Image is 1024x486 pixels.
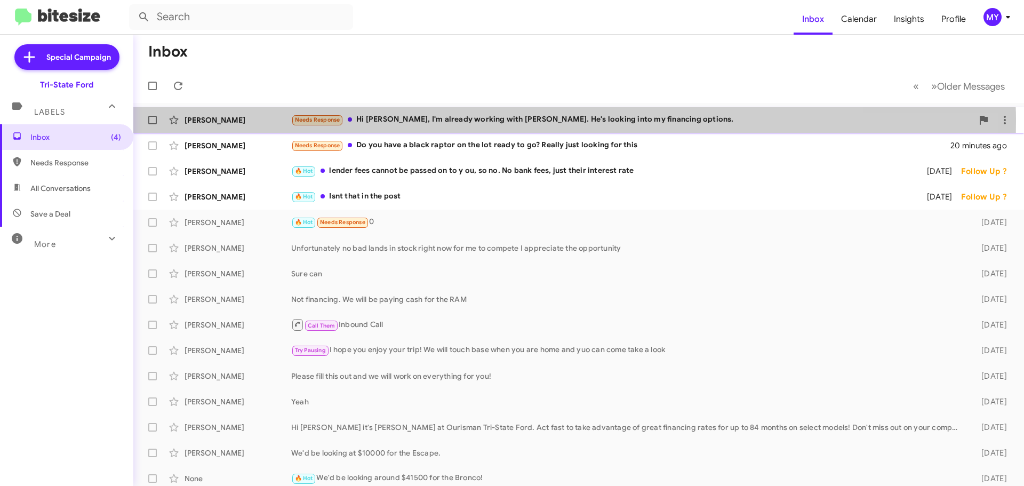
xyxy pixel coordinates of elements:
div: [PERSON_NAME] [185,396,291,407]
div: [PERSON_NAME] [185,217,291,228]
span: (4) [111,132,121,142]
span: Needs Response [320,219,365,226]
a: Insights [885,4,933,35]
div: Sure can [291,268,964,279]
span: Special Campaign [46,52,111,62]
div: [PERSON_NAME] [185,294,291,305]
h1: Inbox [148,43,188,60]
div: We'd be looking around $41500 for the Bronco! [291,472,964,484]
div: [PERSON_NAME] [185,243,291,253]
span: Call Them [308,322,335,329]
span: Inbox [30,132,121,142]
a: Special Campaign [14,44,119,70]
nav: Page navigation example [907,75,1011,97]
div: Hi [PERSON_NAME] it's [PERSON_NAME] at Ourisman Tri-State Ford. Act fast to take advantage of gre... [291,422,964,433]
span: 🔥 Hot [295,168,313,174]
div: [PERSON_NAME] [185,320,291,330]
span: « [913,79,919,93]
span: Older Messages [937,81,1005,92]
button: Next [925,75,1011,97]
div: [DATE] [913,166,961,177]
div: [PERSON_NAME] [185,422,291,433]
div: [DATE] [964,371,1015,381]
div: lender fees cannot be passed on to y ou, so no. No bank fees, just their interest rate [291,165,913,177]
div: None [185,473,291,484]
span: » [931,79,937,93]
div: [PERSON_NAME] [185,371,291,381]
div: [DATE] [964,320,1015,330]
div: We'd be looking at $10000 for the Escape. [291,448,964,458]
div: [DATE] [964,422,1015,433]
div: [PERSON_NAME] [185,115,291,125]
div: [DATE] [913,192,961,202]
div: Please fill this out and we will work on everything for you! [291,371,964,381]
div: Isnt that in the post [291,190,913,203]
div: [DATE] [964,345,1015,356]
div: [PERSON_NAME] [185,192,291,202]
div: [PERSON_NAME] [185,268,291,279]
div: Inbound Call [291,318,964,331]
span: Needs Response [295,142,340,149]
div: 20 minutes ago [951,140,1015,151]
div: MY [983,8,1002,26]
div: [PERSON_NAME] [185,345,291,356]
div: Follow Up ? [961,166,1015,177]
input: Search [129,4,353,30]
span: Try Pausing [295,347,326,354]
div: Tri-State Ford [40,79,93,90]
button: Previous [907,75,925,97]
div: [PERSON_NAME] [185,448,291,458]
a: Inbox [794,4,833,35]
span: Needs Response [295,116,340,123]
button: MY [974,8,1012,26]
div: [DATE] [964,268,1015,279]
span: 🔥 Hot [295,193,313,200]
div: Hi [PERSON_NAME], I'm already working with [PERSON_NAME]. He's looking into my financing options. [291,114,973,126]
div: Not financing. We will be paying cash for the RAM [291,294,964,305]
div: Follow Up ? [961,192,1015,202]
div: Unfortunately no bad lands in stock right now for me to compete I appreciate the opportunity [291,243,964,253]
span: Needs Response [30,157,121,168]
div: [DATE] [964,448,1015,458]
div: Do you have a black raptor on the lot ready to go? Really just looking for this [291,139,951,152]
a: Profile [933,4,974,35]
div: [DATE] [964,473,1015,484]
div: [DATE] [964,243,1015,253]
a: Calendar [833,4,885,35]
span: More [34,240,56,249]
div: [PERSON_NAME] [185,140,291,151]
div: I hope you enjoy your trip! We will touch base when you are home and yuo can come take a look [291,344,964,356]
div: [DATE] [964,294,1015,305]
div: [DATE] [964,217,1015,228]
span: 🔥 Hot [295,475,313,482]
div: Yeah [291,396,964,407]
div: [DATE] [964,396,1015,407]
div: [PERSON_NAME] [185,166,291,177]
div: 0 [291,216,964,228]
span: Save a Deal [30,209,70,219]
span: 🔥 Hot [295,219,313,226]
span: All Conversations [30,183,91,194]
span: Labels [34,107,65,117]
